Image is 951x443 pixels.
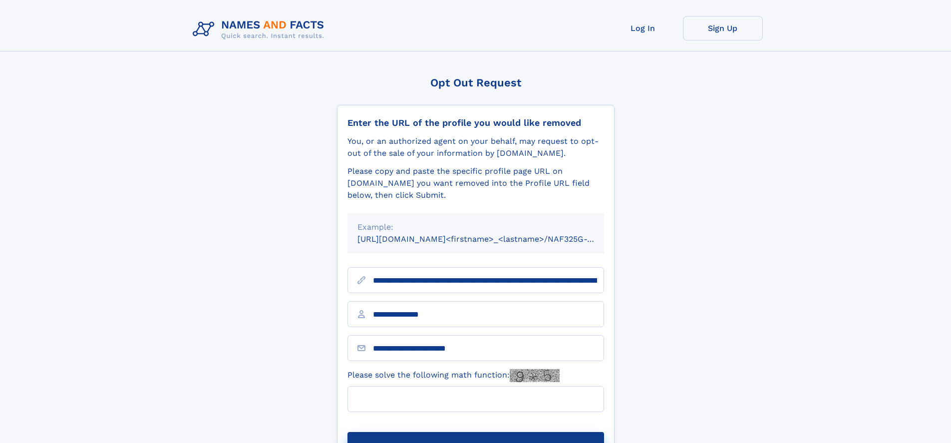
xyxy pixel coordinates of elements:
a: Log In [603,16,683,40]
div: Example: [357,221,594,233]
label: Please solve the following math function: [347,369,560,382]
img: Logo Names and Facts [189,16,332,43]
a: Sign Up [683,16,763,40]
div: Please copy and paste the specific profile page URL on [DOMAIN_NAME] you want removed into the Pr... [347,165,604,201]
div: Opt Out Request [337,76,615,89]
div: Enter the URL of the profile you would like removed [347,117,604,128]
small: [URL][DOMAIN_NAME]<firstname>_<lastname>/NAF325G-xxxxxxxx [357,234,623,244]
div: You, or an authorized agent on your behalf, may request to opt-out of the sale of your informatio... [347,135,604,159]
